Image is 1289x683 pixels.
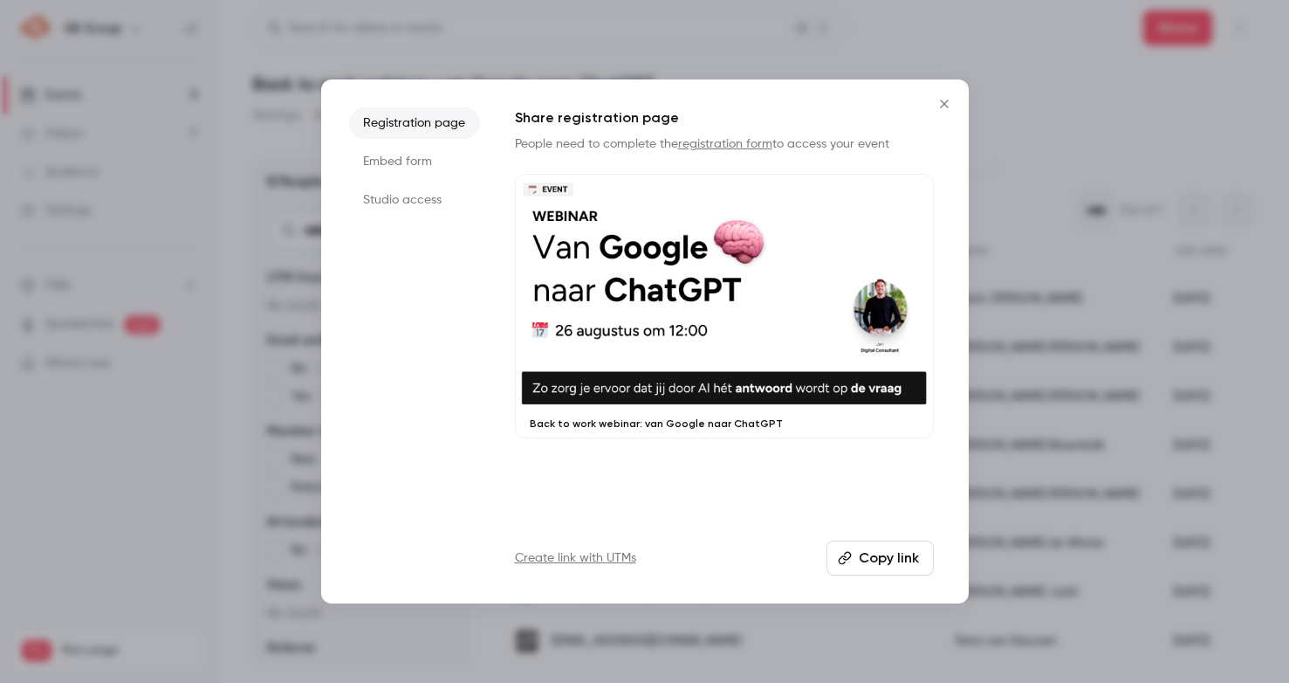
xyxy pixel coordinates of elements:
[349,107,480,139] li: Registration page
[349,146,480,177] li: Embed form
[927,86,962,121] button: Close
[515,107,934,128] h1: Share registration page
[826,541,934,576] button: Copy link
[678,138,772,150] a: registration form
[530,417,919,431] p: Back to work webinar: van Google naar ChatGPT
[515,135,934,153] p: People need to complete the to access your event
[349,184,480,216] li: Studio access
[515,549,636,567] a: Create link with UTMs
[515,174,934,438] a: Back to work webinar: van Google naar ChatGPT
